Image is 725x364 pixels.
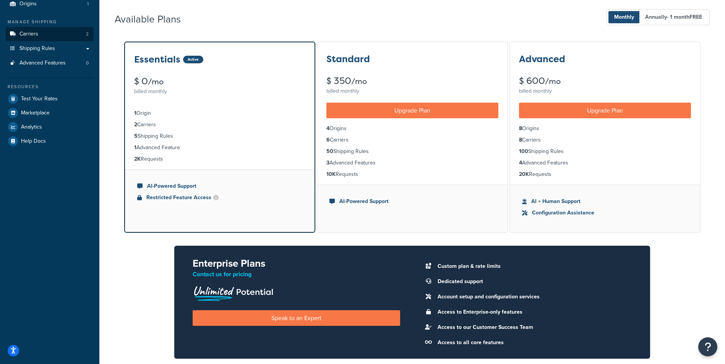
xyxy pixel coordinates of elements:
[134,86,305,97] div: billed monthly
[6,56,94,70] li: Advanced Features
[137,193,302,202] li: Restricted Feature Access
[134,77,305,86] div: $ 0
[134,109,136,117] strong: 1
[639,11,708,23] span: Annually
[6,42,94,56] a: Shipping Rules
[6,56,94,70] a: Advanced Features 0
[326,136,498,144] li: Carriers
[6,106,94,120] a: Marketplace
[519,170,691,179] li: Requests
[193,310,400,326] a: Speak to an Expert
[134,143,136,151] strong: 1
[21,110,50,116] span: Marketplace
[434,307,632,317] li: Access to Enterprise-only features
[434,337,632,348] li: Access to all core features
[607,9,710,25] button: Monthly Annually- 1 monthFREE
[326,124,498,133] li: Origins
[19,31,38,37] span: Carriers
[6,92,94,106] a: Test Your Rates
[519,147,691,156] li: Shipping Rules
[326,147,333,155] strong: 50
[193,269,400,280] p: Contact us for pricing
[19,60,66,66] span: Advanced Features
[115,14,192,25] h2: Available Plans
[326,159,329,167] strong: 3
[6,84,94,90] div: Resources
[519,170,529,178] strong: 20K
[522,209,688,217] li: Configuration Assistance
[326,159,498,167] li: Advanced Features
[6,120,94,134] a: Analytics
[519,124,691,133] li: Origins
[351,76,367,87] small: /mo
[326,136,330,144] strong: 6
[6,19,94,25] div: Manage Shipping
[6,27,94,41] a: Carriers 2
[137,182,302,190] li: AI-Powered Support
[86,31,89,37] span: 2
[698,337,717,356] button: Open Resource Center
[519,76,691,86] div: $ 600
[608,11,640,23] span: Monthly
[326,54,370,64] h3: Standard
[326,103,498,118] a: Upgrade Plan
[6,27,94,41] li: Carriers
[134,155,305,163] li: Requests
[19,45,55,52] span: Shipping Rules
[193,258,400,269] h2: Enterprise Plans
[326,76,498,86] div: $ 350
[329,197,495,206] li: AI-Powered Support
[148,76,164,87] small: /mo
[21,96,58,102] span: Test Your Rates
[326,147,498,156] li: Shipping Rules
[326,86,498,97] div: billed monthly
[519,54,565,64] h3: Advanced
[21,124,42,130] span: Analytics
[193,283,274,301] img: Unlimited Potential
[134,55,180,64] h3: Essentials
[6,134,94,148] a: Help Docs
[545,76,561,87] small: /mo
[434,261,632,272] li: Custom plan & rate limits
[519,124,522,132] strong: 8
[522,197,688,206] li: AI + Human Support
[326,124,329,132] strong: 4
[519,147,528,155] strong: 100
[519,103,691,118] a: Upgrade Plan
[21,138,46,145] span: Help Docs
[667,13,702,21] span: - 1 month
[519,159,522,167] strong: 4
[134,121,137,129] strong: 2
[19,1,37,7] span: Origins
[519,159,691,167] li: Advanced Features
[689,13,702,21] b: FREE
[434,292,632,302] li: Account setup and configuration services
[134,155,141,163] strong: 2K
[134,121,305,129] li: Carriers
[87,1,89,7] span: 1
[134,132,305,140] li: Shipping Rules
[134,143,305,152] li: Advanced Feature
[434,322,632,333] li: Access to our Customer Success Team
[326,170,336,178] strong: 10K
[183,56,203,63] div: Active
[326,170,498,179] li: Requests
[434,276,632,287] li: Dedicated support
[519,136,522,144] strong: 8
[519,136,691,144] li: Carriers
[134,109,305,118] li: Origin
[519,86,691,97] div: billed monthly
[86,60,89,66] span: 0
[134,132,138,140] strong: 5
